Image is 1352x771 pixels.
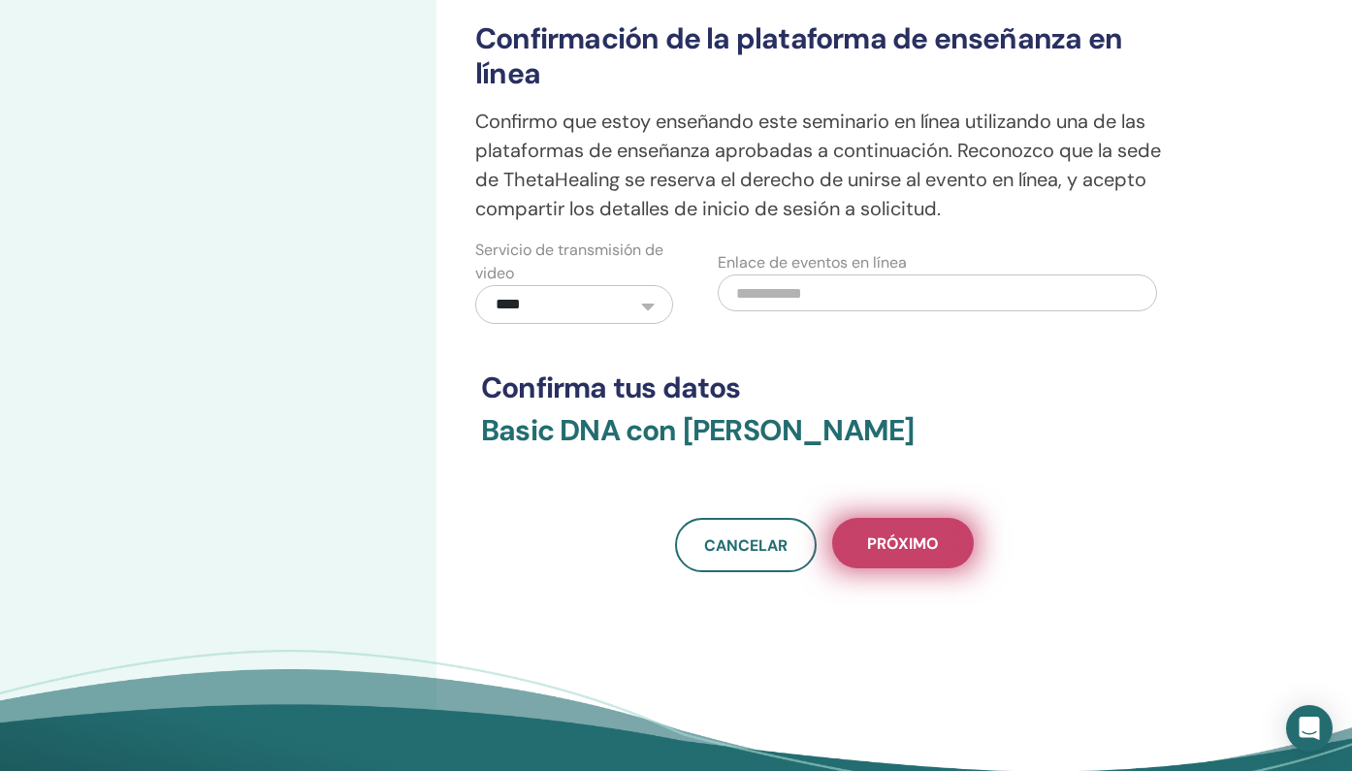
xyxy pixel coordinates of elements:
[675,518,817,572] a: Cancelar
[481,370,1167,405] h3: Confirma tus datos
[475,107,1173,223] p: Confirmo que estoy enseñando este seminario en línea utilizando una de las plataformas de enseñan...
[704,535,788,556] span: Cancelar
[475,21,1173,91] h3: Confirmación de la plataforma de enseñanza en línea
[475,239,673,285] label: Servicio de transmisión de video
[832,518,974,568] button: próximo
[1286,705,1333,752] div: Open Intercom Messenger
[718,251,907,274] label: Enlace de eventos en línea
[481,413,1167,471] h3: Basic DNA con [PERSON_NAME]
[867,533,939,554] span: próximo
